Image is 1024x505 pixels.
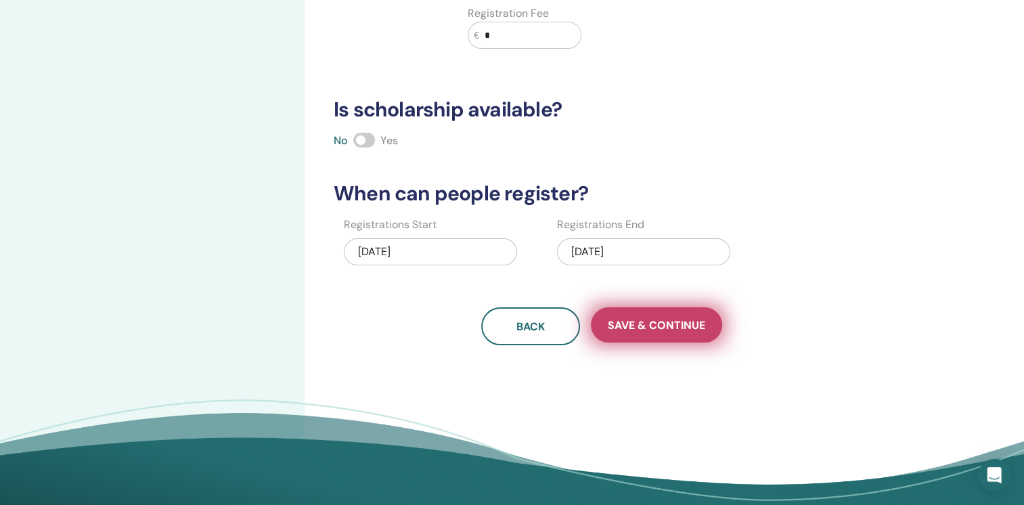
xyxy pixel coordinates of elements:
[326,97,878,122] h3: Is scholarship available?
[380,133,398,148] span: Yes
[978,459,1010,491] div: Open Intercom Messenger
[344,217,437,233] label: Registrations Start
[481,307,580,345] button: Back
[468,5,549,22] label: Registration Fee
[557,238,730,265] div: [DATE]
[591,307,722,343] button: Save & Continue
[334,133,348,148] span: No
[557,217,644,233] label: Registrations End
[474,28,479,43] span: €
[326,181,878,206] h3: When can people register?
[344,238,517,265] div: [DATE]
[608,318,705,332] span: Save & Continue
[516,320,545,334] span: Back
